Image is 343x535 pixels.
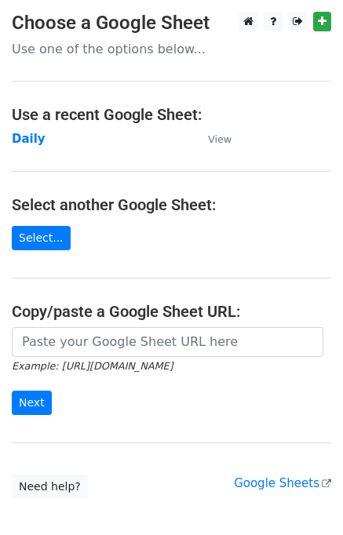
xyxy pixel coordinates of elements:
a: Select... [12,226,71,250]
small: View [208,133,232,145]
small: Example: [URL][DOMAIN_NAME] [12,360,173,372]
a: Daily [12,132,46,146]
input: Next [12,391,52,415]
a: View [192,132,232,146]
a: Need help? [12,475,88,499]
a: Google Sheets [234,476,331,490]
h4: Copy/paste a Google Sheet URL: [12,302,331,321]
h4: Use a recent Google Sheet: [12,105,331,124]
input: Paste your Google Sheet URL here [12,327,323,357]
h4: Select another Google Sheet: [12,195,331,214]
h3: Choose a Google Sheet [12,12,331,35]
p: Use one of the options below... [12,41,331,57]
